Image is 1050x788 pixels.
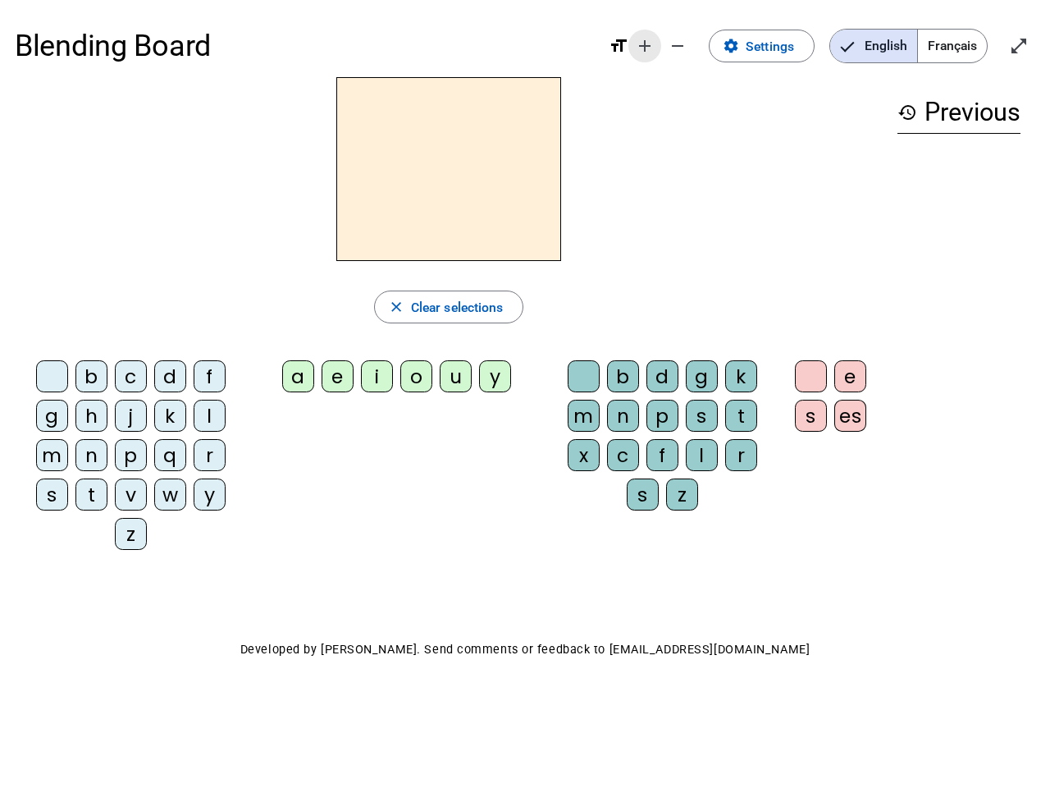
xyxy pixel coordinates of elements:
[628,30,661,62] button: Increase font size
[440,360,472,392] div: u
[725,400,757,432] div: t
[723,38,739,54] mat-icon: settings
[154,479,186,511] div: w
[746,35,794,57] span: Settings
[154,439,186,471] div: q
[568,400,600,432] div: m
[627,479,659,511] div: s
[115,479,147,511] div: v
[1009,36,1029,56] mat-icon: open_in_full
[897,92,1020,134] h3: Previous
[686,360,718,392] div: g
[479,360,511,392] div: y
[646,439,678,471] div: f
[897,103,917,122] mat-icon: history
[388,299,404,315] mat-icon: close
[834,360,866,392] div: e
[154,400,186,432] div: k
[15,16,594,76] h1: Blending Board
[194,479,226,511] div: y
[686,439,718,471] div: l
[646,360,678,392] div: d
[725,360,757,392] div: k
[374,291,524,323] button: Clear selections
[36,439,68,471] div: m
[115,439,147,471] div: p
[75,439,107,471] div: n
[709,30,815,62] button: Settings
[115,400,147,432] div: j
[1002,30,1035,62] button: Enter full screen
[829,29,988,63] mat-button-toggle-group: Language selection
[15,639,1035,661] p: Developed by [PERSON_NAME]. Send comments or feedback to [EMAIL_ADDRESS][DOMAIN_NAME]
[36,400,68,432] div: g
[282,360,314,392] div: a
[411,296,504,318] span: Clear selections
[607,400,639,432] div: n
[400,360,432,392] div: o
[830,30,917,62] span: English
[668,36,687,56] mat-icon: remove
[154,360,186,392] div: d
[361,360,393,392] div: i
[75,479,107,511] div: t
[666,479,698,511] div: z
[194,439,226,471] div: r
[686,400,718,432] div: s
[322,360,354,392] div: e
[115,360,147,392] div: c
[609,36,628,56] mat-icon: format_size
[36,479,68,511] div: s
[607,439,639,471] div: c
[725,439,757,471] div: r
[194,360,226,392] div: f
[795,400,827,432] div: s
[834,400,866,432] div: es
[918,30,987,62] span: Français
[75,360,107,392] div: b
[607,360,639,392] div: b
[646,400,678,432] div: p
[75,400,107,432] div: h
[115,518,147,550] div: z
[568,439,600,471] div: x
[194,400,226,432] div: l
[661,30,694,62] button: Decrease font size
[635,36,655,56] mat-icon: add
